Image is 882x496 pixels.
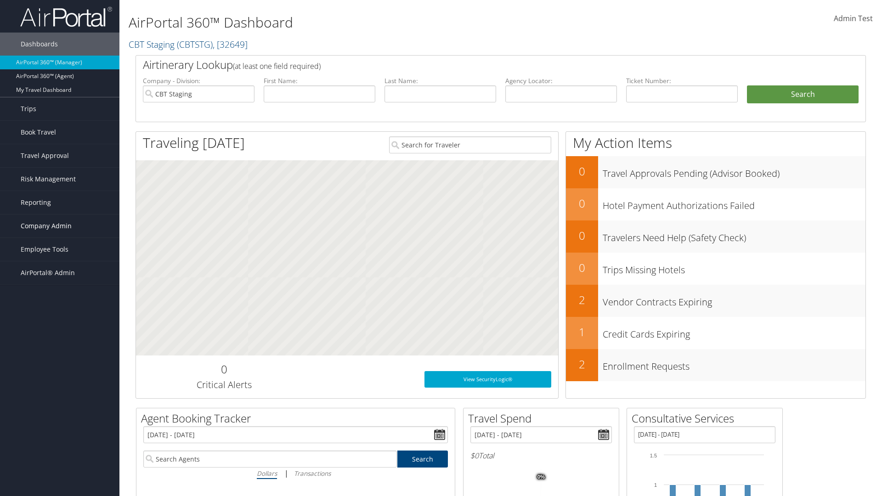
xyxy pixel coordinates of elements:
h3: Hotel Payment Authorizations Failed [603,195,865,212]
tspan: 0% [537,474,545,480]
h3: Trips Missing Hotels [603,259,865,276]
h2: Airtinerary Lookup [143,57,798,73]
input: Search Agents [143,451,397,468]
h3: Credit Cards Expiring [603,323,865,341]
label: Company - Division: [143,76,254,85]
span: Employee Tools [21,238,68,261]
i: Dollars [257,469,277,478]
h1: AirPortal 360™ Dashboard [129,13,625,32]
span: Trips [21,97,36,120]
h2: 0 [566,228,598,243]
span: Travel Approval [21,144,69,167]
i: Transactions [294,469,331,478]
button: Search [747,85,859,104]
h2: 0 [566,260,598,276]
h3: Enrollment Requests [603,355,865,373]
span: $0 [470,451,479,461]
img: airportal-logo.png [20,6,112,28]
span: Company Admin [21,214,72,237]
h2: 0 [566,163,598,179]
a: 1Credit Cards Expiring [566,317,865,349]
h2: 0 [143,361,305,377]
h2: Agent Booking Tracker [141,411,455,426]
h2: Travel Spend [468,411,619,426]
h2: Consultative Services [632,411,782,426]
a: Search [397,451,448,468]
label: Agency Locator: [505,76,617,85]
h1: Traveling [DATE] [143,133,245,152]
span: Dashboards [21,33,58,56]
tspan: 1 [654,482,657,488]
a: 2Enrollment Requests [566,349,865,381]
tspan: 1.5 [650,453,657,458]
label: Last Name: [384,76,496,85]
a: View SecurityLogic® [424,371,551,388]
a: 0Travel Approvals Pending (Advisor Booked) [566,156,865,188]
span: Admin Test [834,13,873,23]
a: 0Hotel Payment Authorizations Failed [566,188,865,220]
h2: 2 [566,292,598,308]
h3: Travel Approvals Pending (Advisor Booked) [603,163,865,180]
h2: 1 [566,324,598,340]
span: Reporting [21,191,51,214]
div: | [143,468,448,479]
span: Risk Management [21,168,76,191]
a: CBT Staging [129,38,248,51]
h2: 2 [566,356,598,372]
span: Book Travel [21,121,56,144]
a: 0Trips Missing Hotels [566,253,865,285]
label: Ticket Number: [626,76,738,85]
span: AirPortal® Admin [21,261,75,284]
label: First Name: [264,76,375,85]
input: Search for Traveler [389,136,551,153]
h6: Total [470,451,612,461]
span: (at least one field required) [233,61,321,71]
a: Admin Test [834,5,873,33]
span: ( CBTSTG ) [177,38,213,51]
span: , [ 32649 ] [213,38,248,51]
h3: Travelers Need Help (Safety Check) [603,227,865,244]
h3: Critical Alerts [143,378,305,391]
h1: My Action Items [566,133,865,152]
h3: Vendor Contracts Expiring [603,291,865,309]
h2: 0 [566,196,598,211]
a: 0Travelers Need Help (Safety Check) [566,220,865,253]
a: 2Vendor Contracts Expiring [566,285,865,317]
